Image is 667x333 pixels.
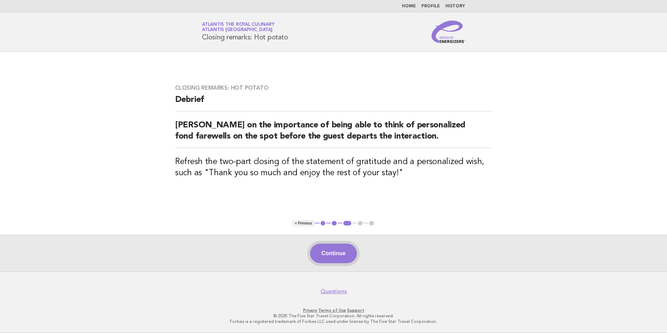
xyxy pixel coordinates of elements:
[402,4,416,8] a: Home
[432,21,465,43] img: Service Energizers
[342,220,352,227] button: 3
[310,244,357,263] button: Continue
[303,308,317,313] a: Privacy
[347,308,364,313] a: Support
[421,4,440,8] a: Profile
[175,84,492,91] h3: Closing remarks: Hot potato
[120,319,547,324] p: Forbes is a registered trademark of Forbes LLC used under license by The Five Star Travel Corpora...
[445,4,465,8] a: History
[202,23,288,41] h1: Closing remarks: Hot potato
[318,308,346,313] a: Terms of Use
[202,22,274,32] a: Atlantis the Royal CulinaryAtlantis [GEOGRAPHIC_DATA]
[331,220,338,227] button: 2
[175,156,492,179] h3: Refresh the two-part closing of the statement of gratitude and a personalized wish, such as "Than...
[120,313,547,319] p: © 2025 The Five Star Travel Corporation. All rights reserved.
[175,94,492,111] h2: Debrief
[292,220,315,227] button: < Previous
[321,288,347,295] a: Questions
[175,120,492,148] h2: [PERSON_NAME] on the importance of being able to think of personalized fond farewells on the spot...
[120,308,547,313] p: · ·
[320,220,327,227] button: 1
[202,28,272,32] span: Atlantis [GEOGRAPHIC_DATA]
